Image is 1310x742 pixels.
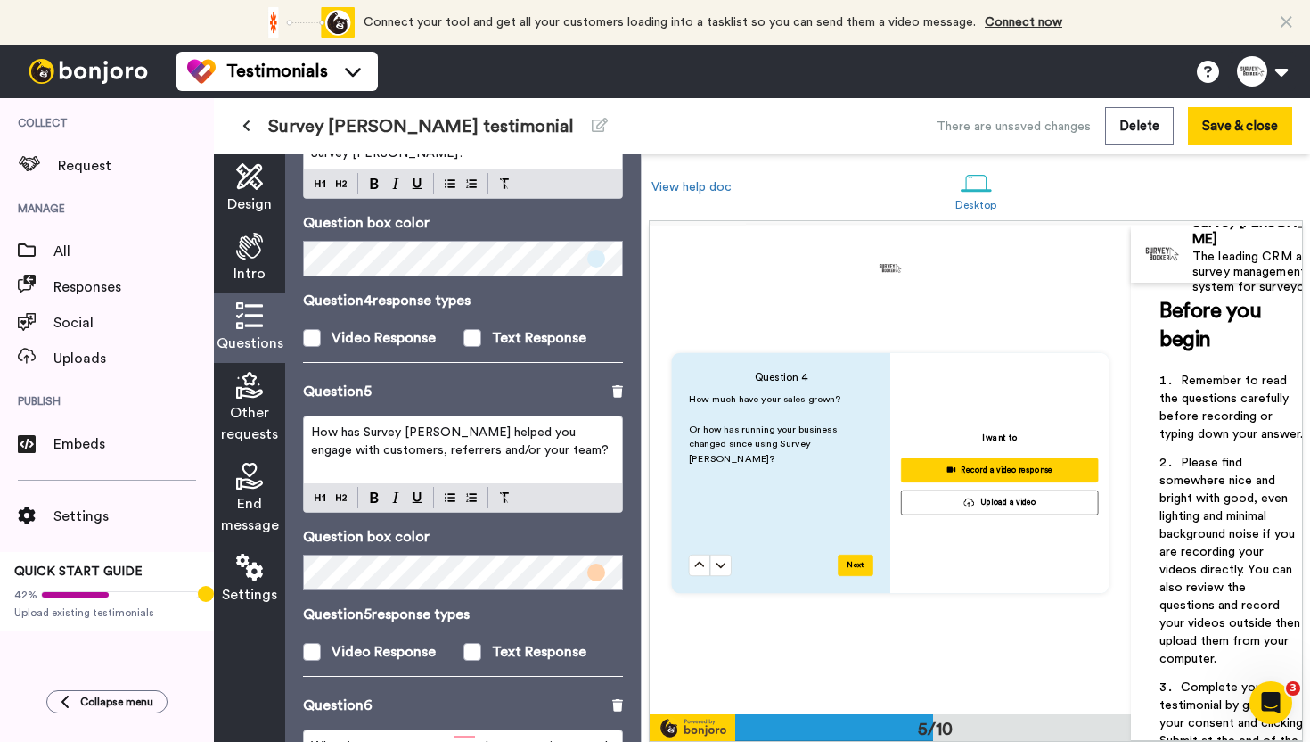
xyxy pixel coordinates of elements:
[53,433,214,455] span: Embeds
[336,491,347,505] img: heading-two-block.svg
[955,199,997,211] div: Desktop
[985,16,1062,29] a: Connect now
[364,16,976,29] span: Connect your tool and get all your customers loading into a tasklist so you can send them a video...
[910,463,1090,478] div: Record a video response
[311,426,609,457] span: How has Survey [PERSON_NAME] helped you engage with customers, referrers and/or your team?
[412,492,422,503] img: underline-mark.svg
[892,717,978,742] div: 5/10
[198,586,214,602] div: Tooltip anchor
[370,492,379,503] img: bold-mark.svg
[221,402,278,445] span: Other requests
[689,394,840,404] span: How much have your sales grown?
[53,241,214,262] span: All
[412,178,422,189] img: underline-mark.svg
[982,432,1018,444] p: I want to
[1159,457,1304,665] span: Please find somewhere nice and bright with good, even lighting and minimal background noise if yo...
[901,491,1098,515] button: Upload a video
[650,717,735,738] img: powered-by-bj.svg
[1159,375,1303,441] span: Remember to read the questions carefully before recording or typing down your answer.
[53,312,214,334] span: Social
[303,290,623,311] p: Question 4 response types
[58,155,214,177] span: Request
[268,114,574,139] span: Survey [PERSON_NAME] testimonial
[1159,301,1266,350] span: Before you begin
[14,565,143,578] span: QUICK START GUIDE
[303,381,372,402] p: Question 5
[46,690,168,713] button: Collapse menu
[303,526,623,548] p: Question box color
[937,118,1091,136] div: There are unsaved changes
[492,641,586,663] div: Text Response
[53,276,214,298] span: Responses
[1286,681,1300,696] span: 3
[336,177,347,191] img: heading-two-block.svg
[315,177,325,191] img: heading-one-block.svg
[53,348,214,369] span: Uploads
[651,181,732,194] a: View help doc
[257,7,355,38] div: animation
[838,555,873,576] button: Next
[315,491,325,505] img: heading-one-block.svg
[303,604,623,625] p: Question 5 response types
[53,506,214,527] span: Settings
[303,695,373,716] p: Question 6
[80,695,153,709] span: Collapse menu
[499,178,510,189] img: clear-format.svg
[689,425,839,464] span: Or how has running your business changed since using Survey [PERSON_NAME]?
[392,492,399,503] img: italic-mark.svg
[466,177,477,191] img: numbered-block.svg
[303,212,623,234] p: Question box color
[226,59,328,84] span: Testimonials
[187,57,216,86] img: tm-color.svg
[332,641,436,663] div: Video Response
[392,178,399,189] img: italic-mark.svg
[21,59,155,84] img: bj-logo-header-white.svg
[222,584,277,606] span: Settings
[946,159,1006,220] a: Desktop
[370,178,379,189] img: bold-mark.svg
[1188,107,1292,145] button: Save & close
[492,327,586,349] div: Text Response
[14,588,37,602] span: 42%
[445,491,455,505] img: bulleted-block.svg
[689,370,873,385] h4: Question 4
[1141,233,1183,276] img: Profile Image
[445,177,455,191] img: bulleted-block.svg
[221,493,279,536] span: End message
[876,254,905,283] img: 86b77350-f86f-43b2-904a-e81fd9bc6801
[332,327,436,349] div: Video Response
[466,491,477,505] img: numbered-block.svg
[227,194,272,215] span: Design
[233,263,266,284] span: Intro
[499,492,510,503] img: clear-format.svg
[1105,107,1174,145] button: Delete
[901,458,1098,482] button: Record a video response
[1249,681,1292,724] iframe: Intercom live chat
[217,333,283,354] span: Questions
[14,606,200,620] span: Upload existing testimonials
